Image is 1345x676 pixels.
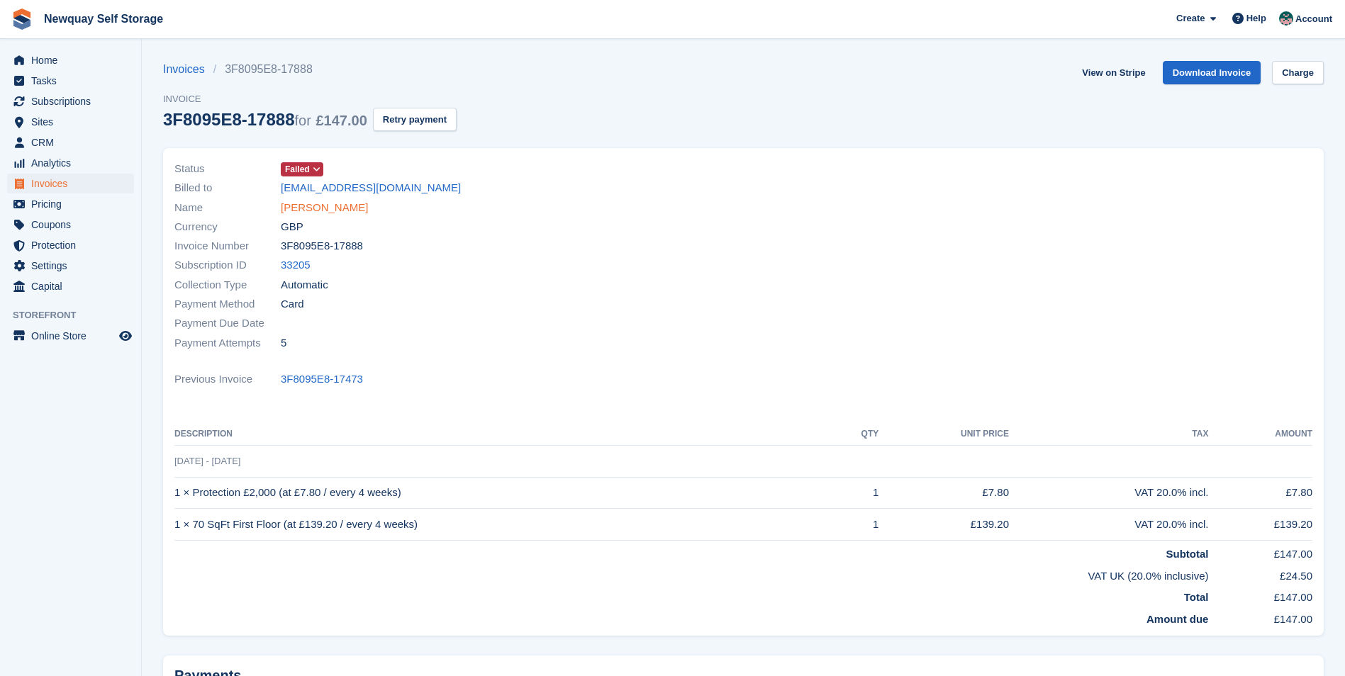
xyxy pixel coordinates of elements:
span: Name [174,200,281,216]
a: menu [7,133,134,152]
a: [EMAIL_ADDRESS][DOMAIN_NAME] [281,180,461,196]
a: menu [7,174,134,193]
span: Card [281,296,304,312]
span: Invoice Number [174,238,281,254]
span: Invoices [31,174,116,193]
img: Tina [1279,11,1293,26]
a: menu [7,71,134,91]
span: for [294,113,311,128]
td: £24.50 [1208,563,1312,585]
span: Invoice [163,92,457,106]
span: Currency [174,219,281,235]
span: GBP [281,219,303,235]
img: stora-icon-8386f47178a22dfd0bd8f6a31ec36ba5ce8667c1dd55bd0f319d3a0aa187defe.svg [11,9,33,30]
a: menu [7,326,134,346]
a: View on Stripe [1076,61,1151,84]
strong: Subtotal [1166,548,1208,560]
span: Storefront [13,308,141,322]
span: Automatic [281,277,328,293]
td: £7.80 [1208,477,1312,509]
span: Payment Attempts [174,335,281,351]
span: Payment Due Date [174,315,281,332]
span: Subscription ID [174,257,281,274]
a: 3F8095E8-17473 [281,371,363,388]
span: 3F8095E8-17888 [281,238,363,254]
span: Tasks [31,71,116,91]
a: 33205 [281,257,311,274]
span: Payment Method [174,296,281,312]
th: QTY [832,423,879,446]
td: 1 × Protection £2,000 (at £7.80 / every 4 weeks) [174,477,832,509]
span: [DATE] - [DATE] [174,456,240,466]
th: Description [174,423,832,446]
td: £139.20 [1208,509,1312,541]
strong: Total [1184,591,1209,603]
a: Failed [281,161,323,177]
nav: breadcrumbs [163,61,457,78]
span: Pricing [31,194,116,214]
span: Help [1246,11,1266,26]
a: menu [7,91,134,111]
span: Subscriptions [31,91,116,111]
span: Status [174,161,281,177]
td: £147.00 [1208,584,1312,606]
span: Home [31,50,116,70]
a: Download Invoice [1163,61,1261,84]
a: menu [7,194,134,214]
div: VAT 20.0% incl. [1009,485,1208,501]
th: Amount [1208,423,1312,446]
div: VAT 20.0% incl. [1009,517,1208,533]
span: Sites [31,112,116,132]
a: [PERSON_NAME] [281,200,368,216]
span: Failed [285,163,310,176]
span: Previous Invoice [174,371,281,388]
td: £7.80 [878,477,1009,509]
a: Charge [1272,61,1324,84]
a: menu [7,153,134,173]
span: Account [1295,12,1332,26]
td: VAT UK (20.0% inclusive) [174,563,1208,585]
span: Settings [31,256,116,276]
span: £147.00 [316,113,367,128]
a: menu [7,112,134,132]
button: Retry payment [373,108,457,131]
a: Newquay Self Storage [38,7,169,30]
strong: Amount due [1146,613,1209,625]
td: 1 [832,509,879,541]
a: Preview store [117,327,134,344]
span: 5 [281,335,286,351]
div: 3F8095E8-17888 [163,110,367,129]
a: menu [7,215,134,235]
a: Invoices [163,61,213,78]
span: Billed to [174,180,281,196]
td: £147.00 [1208,541,1312,563]
a: menu [7,276,134,296]
span: Create [1176,11,1205,26]
td: £147.00 [1208,606,1312,628]
span: Collection Type [174,277,281,293]
span: CRM [31,133,116,152]
span: Analytics [31,153,116,173]
th: Unit Price [878,423,1009,446]
span: Protection [31,235,116,255]
td: 1 [832,477,879,509]
td: £139.20 [878,509,1009,541]
a: menu [7,256,134,276]
span: Coupons [31,215,116,235]
a: menu [7,50,134,70]
td: 1 × 70 SqFt First Floor (at £139.20 / every 4 weeks) [174,509,832,541]
span: Online Store [31,326,116,346]
a: menu [7,235,134,255]
th: Tax [1009,423,1208,446]
span: Capital [31,276,116,296]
